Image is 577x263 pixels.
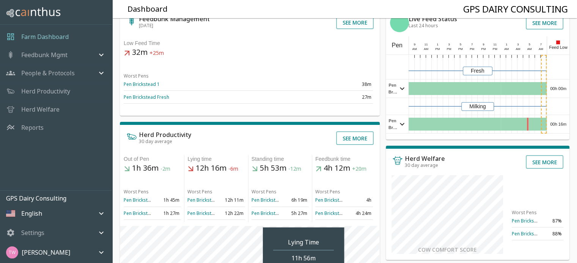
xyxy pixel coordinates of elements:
div: Feedbunk time [315,155,373,163]
button: See more [526,16,563,30]
p: Settings [21,228,44,237]
td: 87% [538,215,563,227]
div: 9 [481,42,486,47]
td: 1h 45m [153,194,181,207]
span: PM [470,47,474,51]
span: +20m [352,165,366,173]
p: Farm Dashboard [21,32,69,41]
span: Worst Pens [315,188,340,195]
span: AM [504,47,509,51]
a: Pen Brickstead Fresh [512,230,557,237]
td: 27m [248,91,373,104]
span: PM [481,47,486,51]
h6: Herd Welfare [405,156,445,162]
a: Pen Brickstead 1 [315,210,351,216]
button: See more [526,155,563,169]
a: Herd Productivity [21,87,70,96]
a: Pen Brickstead Fresh [124,210,169,216]
div: 5 [527,42,532,47]
div: 3 [515,42,521,47]
h4: GPS Dairy Consulting [463,3,568,15]
a: Pen Brickstead Fresh [252,197,297,203]
div: 11 [423,42,429,47]
div: 7 [538,42,544,47]
p: People & Protocols [21,68,75,78]
div: 1 [503,42,509,47]
h5: Dashboard [127,4,168,14]
div: 9 [412,42,417,47]
a: Pen Brickstead Fresh [187,197,233,203]
div: Low Feed Time [124,39,373,47]
a: Pen Brickstead 1 [124,81,160,87]
span: PM [447,47,451,51]
td: 12h 22m [216,207,245,219]
td: 88% [538,227,563,240]
p: Feedbunk Mgmt [21,50,68,59]
div: 1 [435,42,440,47]
span: PM [458,47,463,51]
div: Standing time [252,155,309,163]
span: 30 day average [405,162,438,168]
span: PM [435,47,440,51]
div: Feed Low [547,36,569,54]
h6: Cow Comfort Score [418,246,476,254]
a: Pen Brickstead 1 [124,197,160,203]
h6: Herd Productivity [139,132,191,138]
div: 00h 16m [547,115,569,133]
button: See more [336,16,374,29]
div: 5 [458,42,463,47]
h6: Feedbunk Management [139,16,210,22]
span: AM [424,47,428,51]
span: Worst Pens [512,209,537,216]
div: 00h 00m [547,79,569,98]
p: GPS Dairy Consulting [6,194,112,203]
span: AM [527,47,532,51]
img: 2b66b469ad4c2bf3cdc7486bfafac473 [6,246,18,258]
div: Lying time [187,155,245,163]
span: [DATE] [139,22,153,29]
div: Out of Pen [124,155,181,163]
p: [PERSON_NAME] [22,248,70,257]
td: 4h 24m [344,207,373,219]
a: Reports [21,123,44,132]
div: 3 [446,42,452,47]
span: +25m [149,50,164,57]
h5: 1h 36m [124,163,181,174]
span: Worst Pens [187,188,212,195]
span: Last 24 hours [409,22,438,29]
span: -12m [288,165,301,173]
div: Fresh [463,67,492,75]
div: 7 [469,42,475,47]
td: 1h 27m [153,207,181,219]
button: See more [336,131,374,145]
td: 6h 19m [280,194,309,207]
a: Pen Brickstead 1 [252,210,288,216]
span: Worst Pens [252,188,277,195]
h5: 5h 53m [252,163,309,174]
div: Milking [461,102,494,111]
span: AM [539,47,543,51]
a: Herd Welfare [21,105,60,114]
span: 30 day average [139,138,172,145]
td: 5h 27m [280,207,309,219]
h5: 12h 16m [187,163,245,174]
span: AM [516,47,520,51]
h6: Live Feed Status [409,16,457,22]
a: Pen Brickstead Fresh [315,197,361,203]
a: Pen Brickstead 1 [512,218,548,224]
p: English [21,209,42,218]
h5: 4h 12m [315,163,373,174]
h5: 32m [124,47,373,58]
span: PM [493,47,497,51]
span: -2m [160,165,170,173]
td: 4h [344,194,373,207]
div: Pen [386,36,409,54]
span: Worst Pens [124,73,149,79]
span: Pen Brickstead Fresh [388,82,398,95]
span: AM [412,47,417,51]
div: 11 [492,42,498,47]
td: 38m [248,78,373,91]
